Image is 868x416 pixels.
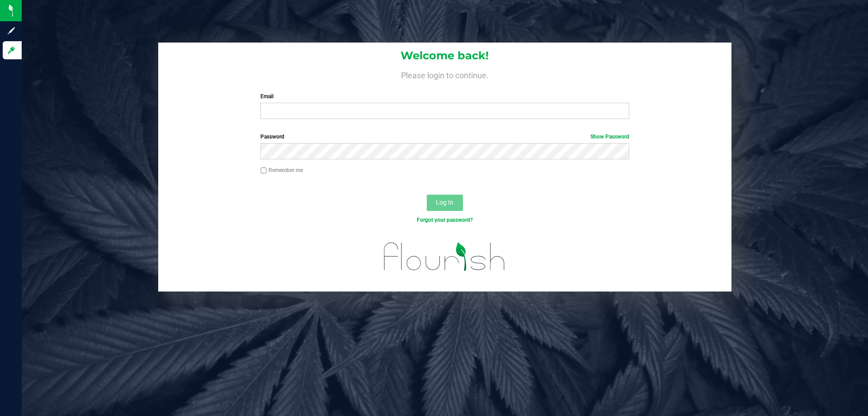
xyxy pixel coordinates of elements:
[7,46,16,55] inline-svg: Log in
[260,92,629,100] label: Email
[373,234,516,280] img: flourish_logo.svg
[158,50,731,62] h1: Welcome back!
[590,134,629,140] a: Show Password
[7,26,16,35] inline-svg: Sign up
[260,167,267,174] input: Remember me
[158,69,731,80] h4: Please login to continue.
[417,217,473,223] a: Forgot your password?
[260,166,303,174] label: Remember me
[436,199,453,206] span: Log In
[427,195,463,211] button: Log In
[260,134,284,140] span: Password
